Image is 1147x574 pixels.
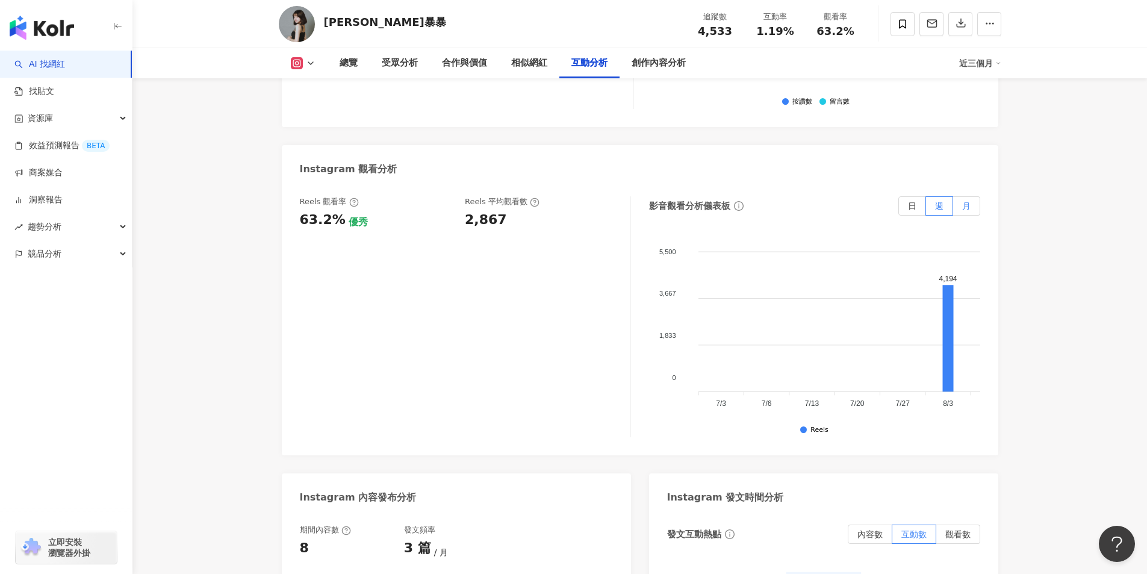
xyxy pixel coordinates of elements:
[792,98,812,106] div: 按讚數
[14,194,63,206] a: 洞察報告
[404,525,435,535] div: 發文頻率
[761,400,771,408] tspan: 7/6
[723,528,736,541] span: info-circle
[340,56,358,70] div: 總覽
[300,525,351,535] div: 期間內容數
[324,14,446,30] div: [PERSON_NAME]暴暴
[842,72,857,80] tspan: 7/20
[14,167,63,179] a: 商案媒合
[804,400,819,408] tspan: 7/13
[672,374,676,381] tspan: 0
[19,538,43,557] img: chrome extension
[659,248,676,255] tspan: 5,500
[16,531,117,564] a: chrome extension立即安裝 瀏覽器外掛
[698,25,732,37] span: 4,533
[632,56,686,70] div: 創作內容分析
[753,11,798,23] div: 互動率
[48,537,90,558] span: 立即安裝 瀏覽器外掛
[659,332,676,340] tspan: 1,833
[895,400,910,408] tspan: 7/27
[10,16,74,40] img: logo
[571,56,608,70] div: 互動分析
[667,491,784,504] div: Instagram 發文時間分析
[465,211,507,229] div: 2,867
[692,11,738,23] div: 追蹤數
[816,25,854,37] span: 63.2%
[14,58,65,70] a: searchAI 找網紅
[300,539,309,558] div: 8
[465,196,539,207] div: Reels 平均觀看數
[959,54,1001,73] div: 近三個月
[28,213,61,240] span: 趨勢分析
[850,400,865,408] tspan: 7/20
[756,25,794,37] span: 1.19%
[813,11,859,23] div: 觀看率
[935,72,945,80] tspan: 8/3
[349,216,368,229] div: 優秀
[404,539,431,558] div: 3 篇
[857,529,883,539] span: 內容數
[14,223,23,231] span: rise
[300,491,417,504] div: Instagram 內容發布分析
[14,140,110,152] a: 效益預測報告BETA
[753,72,763,80] tspan: 7/6
[28,240,61,267] span: 競品分析
[442,56,487,70] div: 合作與價值
[279,6,315,42] img: KOL Avatar
[649,200,730,213] div: 影音觀看分析儀表板
[659,290,676,298] tspan: 3,667
[732,199,745,213] span: info-circle
[716,400,726,408] tspan: 7/3
[901,529,927,539] span: 互動數
[797,72,811,80] tspan: 7/13
[978,72,993,80] tspan: 8/10
[935,201,943,211] span: 週
[28,105,53,132] span: 資源庫
[667,528,721,541] div: 發文互動熱點
[434,547,448,557] span: 月
[14,86,54,98] a: 找貼文
[708,72,718,80] tspan: 7/3
[300,211,346,229] div: 63.2%
[1099,526,1135,562] iframe: Help Scout Beacon - Open
[810,426,828,434] div: Reels
[908,201,916,211] span: 日
[887,72,902,80] tspan: 7/27
[300,196,359,207] div: Reels 觀看率
[382,56,418,70] div: 受眾分析
[945,529,971,539] span: 觀看數
[830,98,850,106] div: 留言數
[511,56,547,70] div: 相似網紅
[962,201,971,211] span: 月
[300,163,397,176] div: Instagram 觀看分析
[943,400,953,408] tspan: 8/3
